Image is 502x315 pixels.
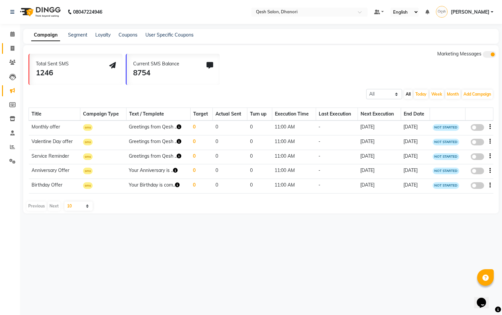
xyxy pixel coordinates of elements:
[358,179,401,194] td: [DATE]
[29,120,80,135] td: Monthly offer
[401,164,430,179] td: [DATE]
[401,135,430,150] td: [DATE]
[316,150,358,164] td: -
[358,150,401,164] td: [DATE]
[29,164,80,179] td: Anniversary Offer
[133,67,179,78] div: 8754
[272,120,316,135] td: 11:00 AM
[471,139,484,145] label: false
[213,120,247,135] td: 0
[358,135,401,150] td: [DATE]
[190,135,213,150] td: 0
[247,164,272,179] td: 0
[190,120,213,135] td: 0
[272,179,316,194] td: 11:00 AM
[433,139,459,145] span: NOT STARTED
[247,179,272,194] td: 0
[474,288,495,308] iframe: chat widget
[190,164,213,179] td: 0
[17,3,62,21] img: logo
[145,32,194,38] a: User Specific Coupons
[433,182,459,189] span: NOT STARTED
[133,60,179,67] div: Current SMS Balance
[358,164,401,179] td: [DATE]
[433,168,459,174] span: NOT STARTED
[247,150,272,164] td: 0
[247,108,272,121] th: Turn up
[126,135,190,150] td: Greetings from Qesh ..
[401,150,430,164] td: [DATE]
[119,32,137,38] a: Coupons
[29,135,80,150] td: Valentine Day offer
[29,179,80,194] td: Birthday Offer
[316,120,358,135] td: -
[126,120,190,135] td: Greetings from Qesh ..
[190,179,213,194] td: 0
[401,120,430,135] td: [DATE]
[36,60,69,67] div: Total Sent SMS
[83,168,93,174] span: sms
[247,120,272,135] td: 0
[68,32,87,38] a: Segment
[36,67,69,78] div: 1246
[358,120,401,135] td: [DATE]
[83,182,93,189] span: sms
[433,124,459,131] span: NOT STARTED
[126,150,190,164] td: Greetings from Qesh ..
[272,164,316,179] td: 11:00 AM
[83,124,93,131] span: sms
[213,108,247,121] th: Actual Sent
[316,135,358,150] td: -
[213,164,247,179] td: 0
[471,153,484,160] label: false
[272,150,316,164] td: 11:00 AM
[358,108,401,121] th: Next Execution
[31,29,60,41] a: Campaign
[437,51,481,57] span: Marketing Messages
[451,9,489,16] span: [PERSON_NAME]
[272,108,316,121] th: Execution Time
[433,153,459,160] span: NOT STARTED
[471,168,484,174] label: false
[126,179,190,194] td: Your Birthday is com..
[414,90,428,99] button: Today
[445,90,460,99] button: Month
[462,90,493,99] button: Add Campaign
[190,108,213,121] th: Target
[316,108,358,121] th: Last Execution
[247,135,272,150] td: 0
[213,135,247,150] td: 0
[272,135,316,150] td: 11:00 AM
[213,179,247,194] td: 0
[471,182,484,189] label: false
[126,164,190,179] td: Your Anniversary is ..
[401,179,430,194] td: [DATE]
[213,150,247,164] td: 0
[126,108,190,121] th: Text / Template
[436,6,448,18] img: Gagandeep Arora
[316,164,358,179] td: -
[83,139,93,145] span: sms
[471,124,484,131] label: false
[73,3,102,21] b: 08047224946
[404,90,412,99] button: All
[80,108,126,121] th: Campaign Type
[430,90,444,99] button: Week
[190,150,213,164] td: 0
[83,153,93,160] span: sms
[316,179,358,194] td: -
[29,150,80,164] td: Service Reminder
[29,108,80,121] th: Title
[95,32,111,38] a: Loyalty
[401,108,430,121] th: End Date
